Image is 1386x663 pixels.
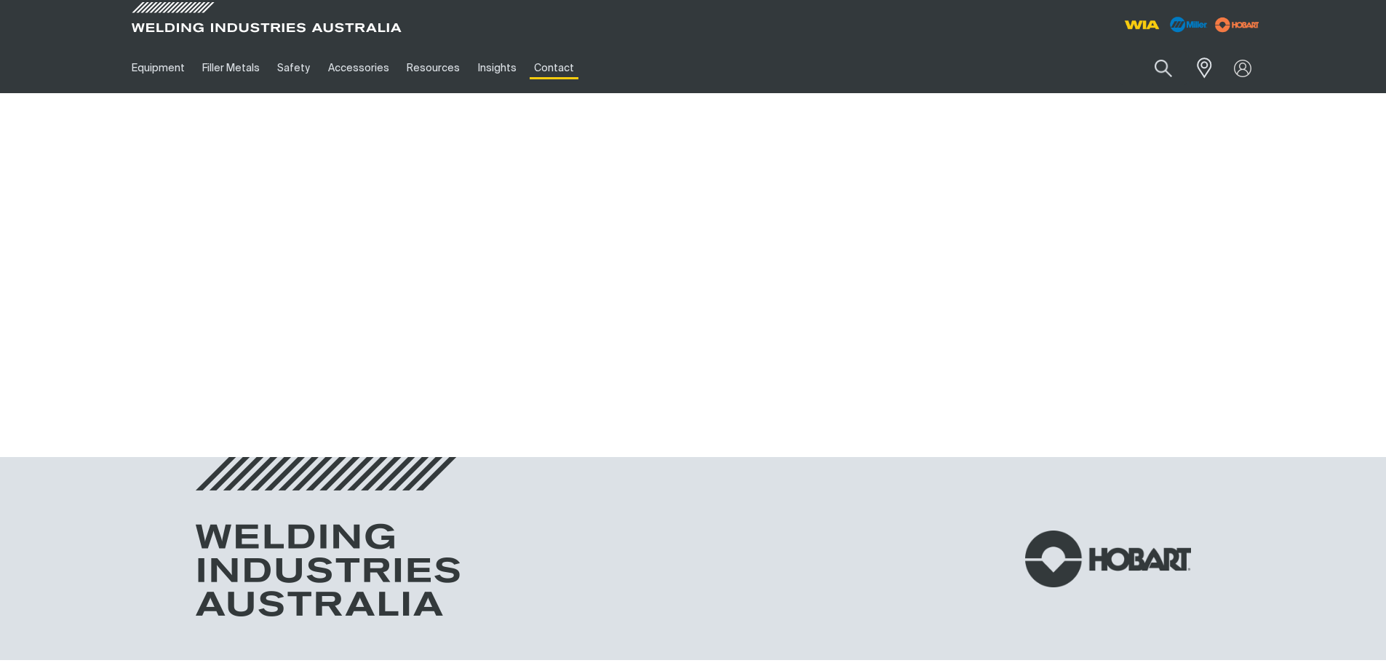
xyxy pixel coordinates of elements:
[123,43,979,93] nav: Main
[469,43,525,93] a: Insights
[196,457,460,616] img: Welding Industries Australia
[268,43,319,93] a: Safety
[525,43,583,93] a: Contact
[1025,531,1191,587] img: Hobart
[194,43,268,93] a: Filler Metals
[319,43,398,93] a: Accessories
[1120,51,1187,85] input: Product name or item number...
[123,43,194,93] a: Equipment
[1211,14,1264,36] img: miller
[398,43,469,93] a: Resources
[1139,51,1188,85] button: Search products
[594,388,792,435] h1: Contact Us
